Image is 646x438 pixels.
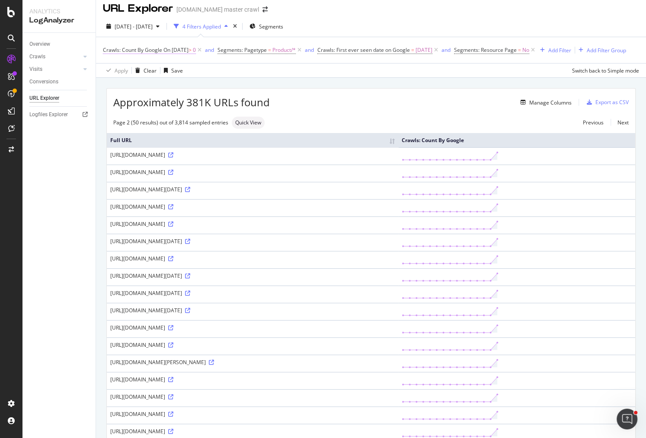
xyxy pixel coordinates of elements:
[115,23,153,30] span: [DATE] - [DATE]
[454,46,517,54] span: Segments: Resource Page
[110,168,395,176] div: [URL][DOMAIN_NAME]
[163,46,189,54] span: On [DATE]
[110,272,395,279] div: [URL][DOMAIN_NAME][DATE]
[110,238,395,245] div: [URL][DOMAIN_NAME][DATE]
[189,46,192,54] span: >
[537,45,571,55] button: Add Filter
[171,67,183,74] div: Save
[110,376,395,383] div: [URL][DOMAIN_NAME]
[411,46,414,54] span: =
[193,44,196,56] span: 0
[103,63,128,77] button: Apply
[107,133,398,147] th: Full URL: activate to sort column ascending
[529,99,572,106] div: Manage Columns
[611,116,629,129] a: Next
[110,151,395,159] div: [URL][DOMAIN_NAME]
[272,44,296,56] span: Product/*
[110,289,395,297] div: [URL][DOMAIN_NAME][DATE]
[29,94,90,103] a: URL Explorer
[144,67,157,74] div: Clear
[259,23,283,30] span: Segments
[572,67,639,74] div: Switch back to Simple mode
[569,63,639,77] button: Switch back to Simple mode
[29,65,42,74] div: Visits
[262,6,268,13] div: arrow-right-arrow-left
[595,98,629,106] div: Export as CSV
[176,5,259,14] div: [DOMAIN_NAME] master crawl
[617,409,637,429] iframe: Intercom live chat
[517,97,572,108] button: Manage Columns
[110,428,395,435] div: [URL][DOMAIN_NAME]
[29,110,68,119] div: Logfiles Explorer
[103,19,163,33] button: [DATE] - [DATE]
[231,22,239,31] div: times
[518,46,521,54] span: =
[29,52,81,61] a: Crawls
[587,47,626,54] div: Add Filter Group
[110,341,395,349] div: [URL][DOMAIN_NAME]
[583,95,629,109] button: Export as CSV
[575,45,626,55] button: Add Filter Group
[217,46,267,54] span: Segments: Pagetype
[29,65,81,74] a: Visits
[170,19,231,33] button: 4 Filters Applied
[268,46,271,54] span: =
[110,255,395,262] div: [URL][DOMAIN_NAME]
[115,67,128,74] div: Apply
[232,117,265,129] div: neutral label
[29,40,90,49] a: Overview
[110,359,395,366] div: [URL][DOMAIN_NAME][PERSON_NAME]
[29,40,50,49] div: Overview
[441,46,451,54] button: and
[103,1,173,16] div: URL Explorer
[113,95,270,110] span: Approximately 381K URLs found
[416,44,432,56] span: [DATE]
[110,410,395,418] div: [URL][DOMAIN_NAME]
[29,52,45,61] div: Crawls
[305,46,314,54] button: and
[246,19,287,33] button: Segments
[103,46,162,54] span: Crawls: Count By Google
[29,7,89,16] div: Analytics
[160,63,183,77] button: Save
[235,120,261,125] span: Quick View
[522,44,529,56] span: No
[398,133,635,147] th: Crawls: Count By Google
[110,307,395,314] div: [URL][DOMAIN_NAME][DATE]
[113,119,228,126] div: Page 2 (50 results) out of 3,814 sampled entries
[205,46,214,54] button: and
[29,110,90,119] a: Logfiles Explorer
[29,77,90,86] a: Conversions
[132,63,157,77] button: Clear
[110,203,395,210] div: [URL][DOMAIN_NAME]
[110,186,395,193] div: [URL][DOMAIN_NAME][DATE]
[317,46,410,54] span: Crawls: First ever seen date on Google
[29,94,59,103] div: URL Explorer
[29,16,89,25] div: LogAnalyzer
[576,116,611,129] a: Previous
[110,220,395,228] div: [URL][DOMAIN_NAME]
[110,324,395,331] div: [URL][DOMAIN_NAME]
[182,23,221,30] div: 4 Filters Applied
[548,47,571,54] div: Add Filter
[110,393,395,400] div: [URL][DOMAIN_NAME]
[29,77,58,86] div: Conversions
